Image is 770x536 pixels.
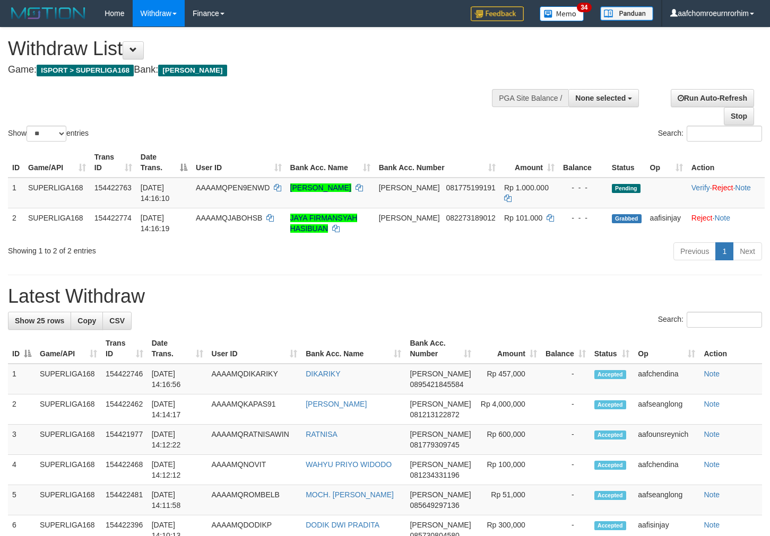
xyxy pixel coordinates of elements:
span: Pending [612,184,641,193]
span: Copy 081775199191 to clipboard [446,183,495,192]
span: ISPORT > SUPERLIGA168 [37,65,134,76]
span: Accepted [594,370,626,379]
a: Note [714,214,730,222]
a: 1 [715,242,733,260]
a: Next [733,242,762,260]
td: [DATE] 14:11:58 [148,485,207,515]
th: Status [608,147,646,178]
td: AAAAMQKAPAS91 [207,394,302,425]
a: Verify [691,183,710,192]
span: Accepted [594,430,626,440]
span: [PERSON_NAME] [410,460,471,469]
td: 154422481 [101,485,148,515]
h1: Withdraw List [8,38,503,59]
a: Note [704,370,720,378]
td: SUPERLIGA168 [36,364,101,394]
th: Op: activate to sort column ascending [634,333,699,364]
td: SUPERLIGA168 [36,425,101,455]
label: Show entries [8,126,89,142]
span: [PERSON_NAME] [410,430,471,438]
span: [PERSON_NAME] [158,65,227,76]
a: WAHYU PRIYO WIDODO [306,460,392,469]
a: Note [704,430,720,438]
a: [PERSON_NAME] [306,400,367,408]
td: SUPERLIGA168 [24,178,90,208]
span: Accepted [594,521,626,530]
td: AAAAMQRATNISAWIN [207,425,302,455]
th: User ID: activate to sort column ascending [192,147,286,178]
th: Game/API: activate to sort column ascending [24,147,90,178]
input: Search: [687,312,762,328]
td: 154422746 [101,364,148,394]
a: Stop [724,107,754,125]
th: User ID: activate to sort column ascending [207,333,302,364]
td: - [541,485,590,515]
a: Run Auto-Refresh [671,89,754,107]
span: [PERSON_NAME] [410,521,471,529]
a: Note [704,400,720,408]
span: Rp 101.000 [504,214,542,222]
button: None selected [568,89,639,107]
td: SUPERLIGA168 [36,455,101,485]
th: Bank Acc. Name: activate to sort column ascending [301,333,405,364]
td: SUPERLIGA168 [36,485,101,515]
div: - - - [563,213,603,223]
a: Note [704,460,720,469]
span: Show 25 rows [15,317,64,325]
th: Balance: activate to sort column ascending [541,333,590,364]
h4: Game: Bank: [8,65,503,75]
h1: Latest Withdraw [8,286,762,307]
span: [DATE] 14:16:19 [141,214,170,233]
a: Reject [691,214,713,222]
label: Search: [658,126,762,142]
span: Copy 082273189012 to clipboard [446,214,495,222]
span: Accepted [594,491,626,500]
td: 154422462 [101,394,148,425]
span: AAAAMQJABOHSB [196,214,262,222]
a: Show 25 rows [8,312,71,330]
a: DIKARIKY [306,370,340,378]
th: Amount: activate to sort column ascending [500,147,559,178]
th: Date Trans.: activate to sort column descending [136,147,192,178]
img: panduan.png [600,6,653,21]
td: aafseanglong [634,394,699,425]
td: · [687,208,765,238]
span: Rp 1.000.000 [504,183,549,192]
td: Rp 100,000 [475,455,541,485]
span: Copy 081234331196 to clipboard [410,471,459,479]
span: AAAAMQPEN9ENWD [196,183,270,192]
td: Rp 457,000 [475,364,541,394]
img: MOTION_logo.png [8,5,89,21]
span: CSV [109,317,125,325]
div: PGA Site Balance / [492,89,568,107]
span: Accepted [594,400,626,409]
div: - - - [563,182,603,193]
td: 1 [8,364,36,394]
a: DODIK DWI PRADITA [306,521,379,529]
img: Button%20Memo.svg [540,6,584,21]
td: 4 [8,455,36,485]
th: Balance [559,147,608,178]
span: Accepted [594,461,626,470]
span: Grabbed [612,214,642,223]
td: aafseanglong [634,485,699,515]
td: - [541,425,590,455]
td: aafisinjay [646,208,687,238]
td: aafchendina [634,455,699,485]
td: 154422468 [101,455,148,485]
td: aafounsreynich [634,425,699,455]
td: - [541,394,590,425]
td: 3 [8,425,36,455]
a: Previous [673,242,716,260]
td: - [541,364,590,394]
a: MOCH. [PERSON_NAME] [306,490,394,499]
span: [PERSON_NAME] [410,400,471,408]
a: Note [704,490,720,499]
td: 5 [8,485,36,515]
td: SUPERLIGA168 [36,394,101,425]
td: Rp 51,000 [475,485,541,515]
td: aafchendina [634,364,699,394]
label: Search: [658,312,762,328]
a: Note [704,521,720,529]
th: Bank Acc. Number: activate to sort column ascending [375,147,500,178]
